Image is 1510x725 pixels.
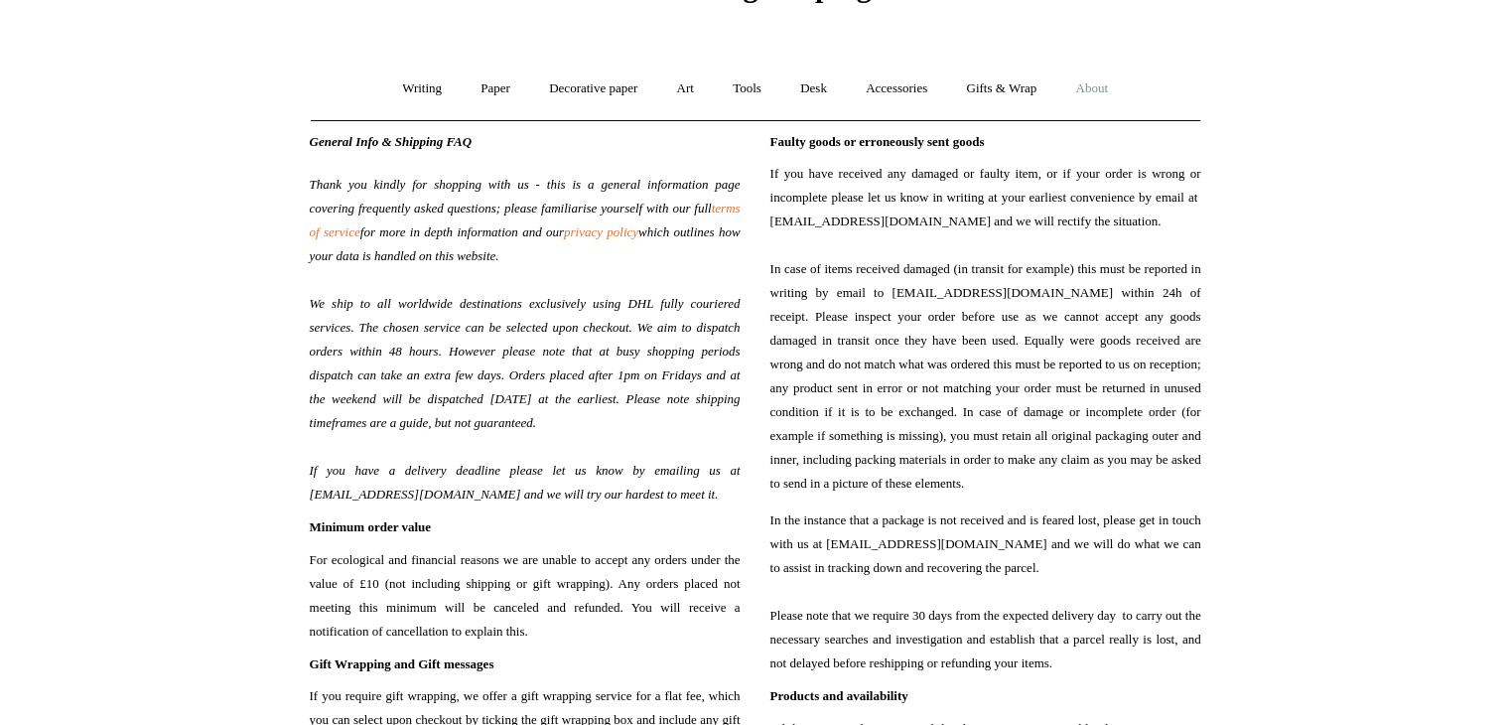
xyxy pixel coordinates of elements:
span: which outlines how your data is handled on this website. We ship to all worldwide destinations ex... [310,224,741,502]
a: Writing [384,63,460,115]
span: Faulty goods or erroneously sent goods [770,134,985,149]
span: If you have received any damaged or faulty item, or if your order is wrong or incomplete please l... [770,162,1201,496]
a: Accessories [848,63,945,115]
span: For ecological and financial reasons we are unable to accept any orders under the value of £10 (n... [310,548,741,644]
a: About [1057,63,1126,115]
span: Thank you kindly for shopping with us - this is a general information page covering frequently as... [310,177,741,216]
span: Products and availability [770,688,908,703]
span: Minimum order value [310,519,432,534]
a: Desk [782,63,845,115]
a: Tools [715,63,779,115]
a: Gifts & Wrap [948,63,1054,115]
a: Art [659,63,712,115]
a: Decorative paper [531,63,655,115]
a: privacy policy [564,224,638,239]
span: Gift Wrapping and Gift messages [310,656,494,671]
span: In the instance that a package is not received and is feared lost, please get in touch with us at... [770,508,1201,675]
span: for more in depth information and our [360,224,564,239]
a: Paper [463,63,528,115]
span: General Info & Shipping FAQ [310,134,473,149]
